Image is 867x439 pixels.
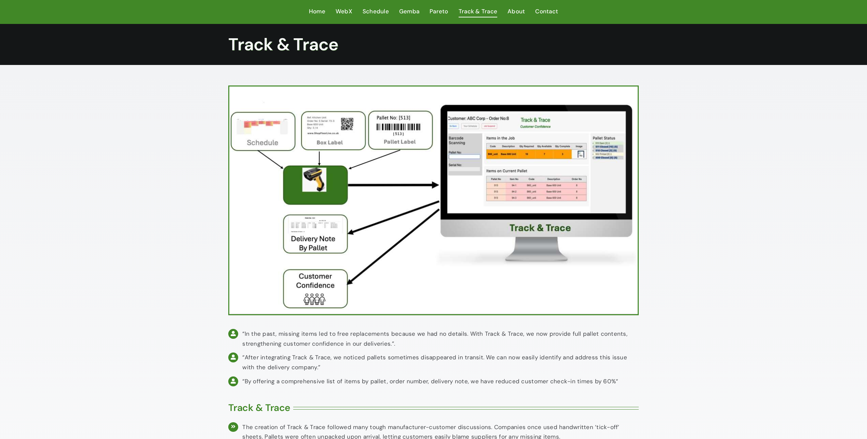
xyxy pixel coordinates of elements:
[507,6,525,16] span: About
[242,352,638,372] div: “After integrating Track & Trace, we noticed pallets sometimes disappeared in transit. We can now...
[535,6,558,17] a: Contact
[459,6,497,17] a: Track & Trace
[459,6,497,16] span: Track & Trace
[229,87,637,314] img: Track & Trace
[309,6,325,17] a: Home
[228,34,638,55] h1: Track & Trace
[399,6,419,17] a: Gemba
[309,6,325,16] span: Home
[336,6,352,16] span: WebX
[228,402,290,414] h3: Track & Trace
[242,329,638,349] div: “In the past, missing items led to free replacements because we had no details. With Track & Trac...
[535,6,558,16] span: Contact
[430,6,448,17] a: Pareto
[399,6,419,16] span: Gemba
[363,6,389,16] span: Schedule
[430,6,448,16] span: Pareto
[336,6,352,17] a: WebX
[242,376,638,386] div: “By offering a comprehensive list of items by pallet, order number, delivery note, we have reduce...
[363,6,389,17] a: Schedule
[507,6,525,17] a: About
